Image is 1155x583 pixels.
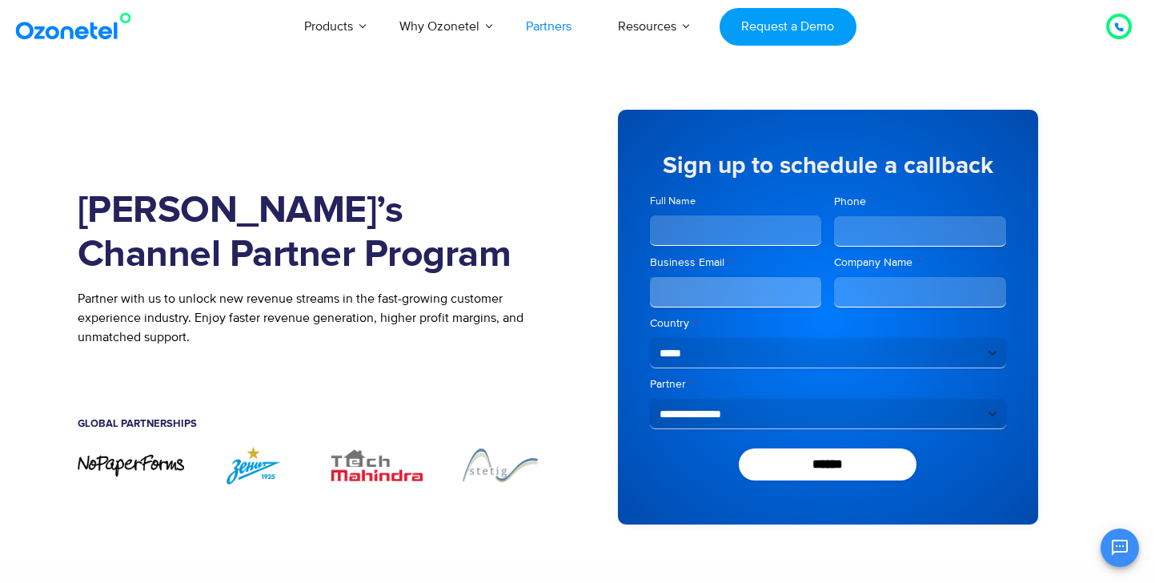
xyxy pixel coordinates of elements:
[200,445,307,484] div: 2 / 7
[447,445,554,484] img: Stetig
[650,316,1006,332] label: Country
[834,194,1006,210] label: Phone
[78,419,554,429] h5: Global Partnerships
[720,8,856,46] a: Request a Demo
[650,194,822,209] label: Full Name
[650,255,822,271] label: Business Email
[834,255,1006,271] label: Company Name
[78,453,185,478] div: 1 / 7
[323,445,431,484] div: 3 / 7
[323,445,431,484] img: TechMahindra
[650,376,1006,392] label: Partner
[78,289,554,347] p: Partner with us to unlock new revenue streams in the fast-growing customer experience industry. E...
[650,154,1006,178] h5: Sign up to schedule a callback
[78,189,554,277] h1: [PERSON_NAME]’s Channel Partner Program
[78,453,185,478] img: nopaperforms
[200,445,307,484] img: ZENIT
[78,445,554,484] div: Image Carousel
[1101,529,1139,567] button: Open chat
[447,445,554,484] div: 4 / 7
